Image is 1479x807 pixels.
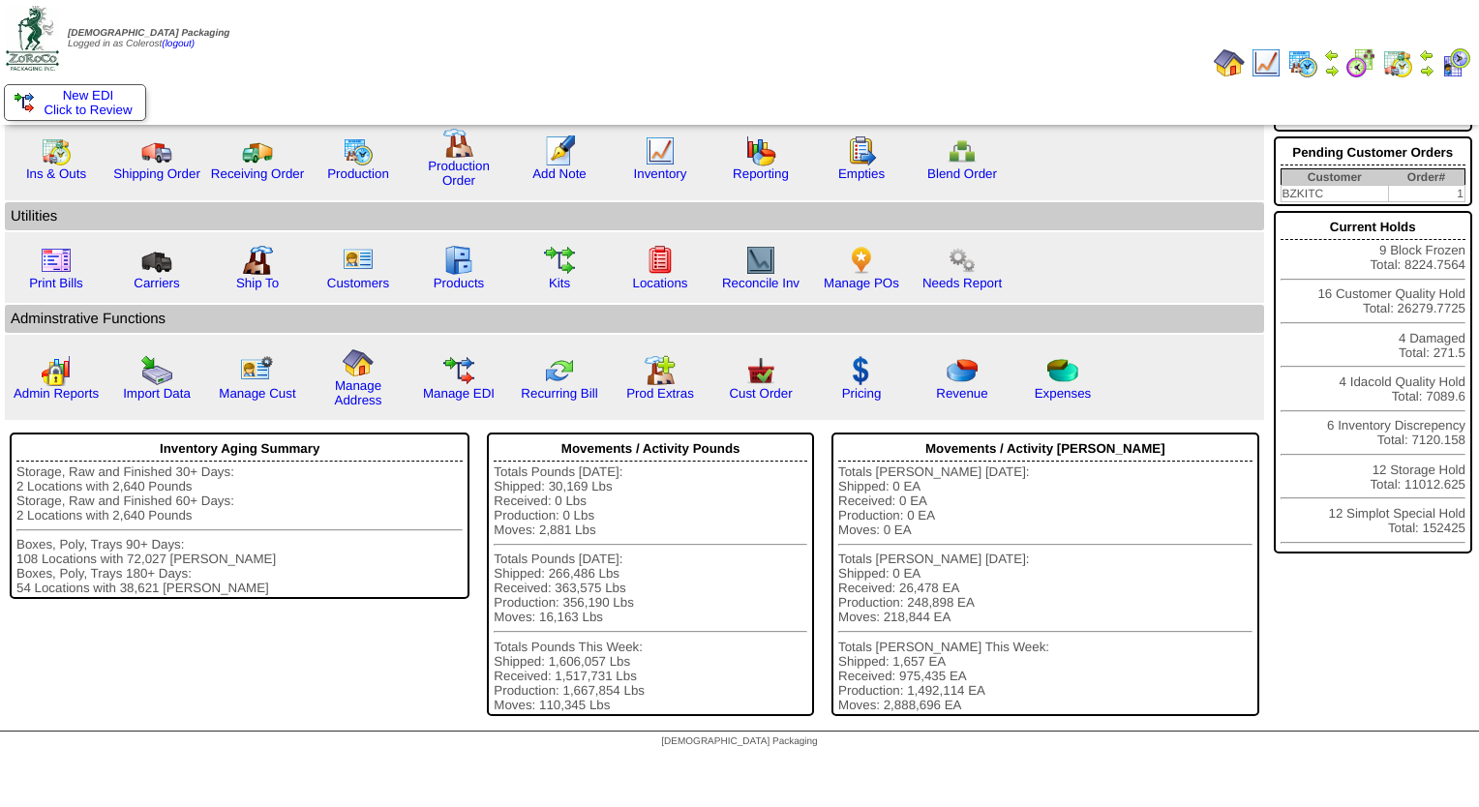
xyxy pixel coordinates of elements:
span: Logged in as Colerost [68,28,229,49]
a: Carriers [134,276,179,290]
img: factory.gif [443,128,474,159]
img: line_graph.gif [1251,47,1282,78]
a: Customers [327,276,389,290]
img: locations.gif [645,245,676,276]
img: managecust.png [240,355,276,386]
a: Add Note [532,166,587,181]
img: calendarinout.gif [41,135,72,166]
div: Current Holds [1281,215,1466,240]
a: Shipping Order [113,166,200,181]
a: Needs Report [922,276,1002,290]
img: invoice2.gif [41,245,72,276]
img: home.gif [343,347,374,378]
a: Manage Address [335,378,382,407]
th: Order# [1388,169,1464,186]
img: pie_chart2.png [1047,355,1078,386]
td: Utilities [5,202,1264,230]
th: Customer [1281,169,1388,186]
a: (logout) [162,39,195,49]
a: Production [327,166,389,181]
a: Import Data [123,386,191,401]
img: dollar.gif [846,355,877,386]
div: Movements / Activity Pounds [494,436,807,462]
a: Expenses [1035,386,1092,401]
div: Totals [PERSON_NAME] [DATE]: Shipped: 0 EA Received: 0 EA Production: 0 EA Moves: 0 EA Totals [PE... [838,464,1252,712]
img: calendarblend.gif [1345,47,1376,78]
img: reconcile.gif [544,355,575,386]
img: truck3.gif [141,245,172,276]
img: arrowright.gif [1324,63,1340,78]
img: arrowright.gif [1419,63,1434,78]
a: Manage POs [824,276,899,290]
a: Reconcile Inv [722,276,800,290]
td: Adminstrative Functions [5,305,1264,333]
img: factory2.gif [242,245,273,276]
a: Admin Reports [14,386,99,401]
a: Cust Order [729,386,792,401]
img: calendarcustomer.gif [1440,47,1471,78]
img: pie_chart.png [947,355,978,386]
img: workflow.png [947,245,978,276]
div: Movements / Activity [PERSON_NAME] [838,436,1252,462]
img: zoroco-logo-small.webp [6,6,59,71]
img: import.gif [141,355,172,386]
div: Storage, Raw and Finished 30+ Days: 2 Locations with 2,640 Pounds Storage, Raw and Finished 60+ D... [16,464,463,595]
div: Totals Pounds [DATE]: Shipped: 30,169 Lbs Received: 0 Lbs Production: 0 Lbs Moves: 2,881 Lbs Tota... [494,464,807,712]
td: BZKITC [1281,186,1388,202]
img: orders.gif [544,135,575,166]
img: line_graph.gif [645,135,676,166]
img: po.png [846,245,877,276]
a: Ins & Outs [26,166,86,181]
img: truck2.gif [242,135,273,166]
a: Manage Cust [219,386,295,401]
a: Ship To [236,276,279,290]
img: calendarprod.gif [343,135,374,166]
span: [DEMOGRAPHIC_DATA] Packaging [661,736,817,747]
img: arrowleft.gif [1324,47,1340,63]
img: workflow.gif [544,245,575,276]
span: Click to Review [15,103,136,117]
a: Reporting [733,166,789,181]
img: calendarprod.gif [1287,47,1318,78]
img: graph2.png [41,355,72,386]
a: Print Bills [29,276,83,290]
span: [DEMOGRAPHIC_DATA] Packaging [68,28,229,39]
img: cabinet.gif [443,245,474,276]
div: 9 Block Frozen Total: 8224.7564 16 Customer Quality Hold Total: 26279.7725 4 Damaged Total: 271.5... [1274,211,1473,553]
img: truck.gif [141,135,172,166]
img: line_graph2.gif [745,245,776,276]
img: workorder.gif [846,135,877,166]
div: Inventory Aging Summary [16,436,463,462]
img: prodextras.gif [645,355,676,386]
a: Locations [632,276,687,290]
img: arrowleft.gif [1419,47,1434,63]
a: Empties [838,166,885,181]
a: Recurring Bill [521,386,597,401]
img: edi.gif [443,355,474,386]
img: customers.gif [343,245,374,276]
img: calendarinout.gif [1382,47,1413,78]
a: Blend Order [927,166,997,181]
a: Pricing [842,386,882,401]
img: graph.gif [745,135,776,166]
a: Production Order [428,159,490,188]
a: New EDI Click to Review [15,88,136,117]
span: New EDI [63,88,114,103]
a: Manage EDI [423,386,495,401]
img: cust_order.png [745,355,776,386]
a: Revenue [936,386,987,401]
img: ediSmall.gif [15,93,34,112]
a: Kits [549,276,570,290]
a: Products [434,276,485,290]
a: Prod Extras [626,386,694,401]
img: network.png [947,135,978,166]
td: 1 [1388,186,1464,202]
img: home.gif [1214,47,1245,78]
a: Inventory [634,166,687,181]
a: Receiving Order [211,166,304,181]
div: Pending Customer Orders [1281,140,1466,165]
